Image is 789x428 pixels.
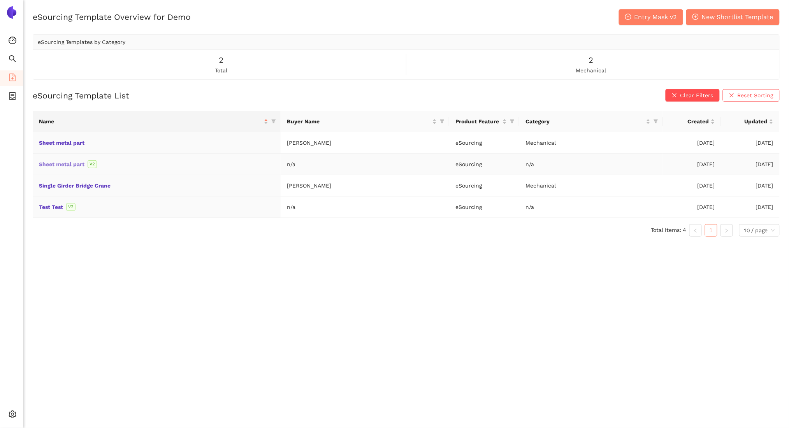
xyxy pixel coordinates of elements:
[686,9,780,25] button: plus-circleNew Shortlist Template
[449,111,519,132] th: this column's title is Product Feature,this column is sortable
[449,196,519,218] td: eSourcing
[663,154,721,175] td: [DATE]
[287,117,431,126] span: Buyer Name
[88,160,97,168] span: V2
[9,71,16,86] span: file-add
[519,111,663,132] th: this column's title is Category,this column is sortable
[729,93,735,99] span: close
[724,228,729,233] span: right
[281,196,449,218] td: n/a
[519,196,663,218] td: n/a
[672,93,677,99] span: close
[519,154,663,175] td: n/a
[721,132,780,154] td: [DATE]
[721,196,780,218] td: [DATE]
[576,66,606,75] span: mechanical
[438,116,446,127] span: filter
[281,154,449,175] td: n/a
[721,111,780,132] th: this column's title is Updated,this column is sortable
[38,39,125,45] span: eSourcing Templates by Category
[9,89,16,105] span: container
[449,132,519,154] td: eSourcing
[721,154,780,175] td: [DATE]
[702,12,773,22] span: New Shortlist Template
[654,119,658,124] span: filter
[669,117,709,126] span: Created
[727,117,768,126] span: Updated
[5,6,18,19] img: Logo
[589,54,594,66] span: 2
[666,89,720,102] button: closeClear Filters
[519,175,663,196] td: Mechanical
[619,9,683,25] button: plus-circleEntry Mask v2
[281,132,449,154] td: [PERSON_NAME]
[508,116,516,127] span: filter
[738,91,773,100] span: Reset Sorting
[652,116,660,127] span: filter
[66,203,76,211] span: V2
[723,89,780,102] button: closeReset Sorting
[634,12,677,22] span: Entry Mask v2
[449,175,519,196] td: eSourcing
[270,116,278,127] span: filter
[625,14,631,21] span: plus-circle
[739,224,780,237] div: Page Size
[663,111,721,132] th: this column's title is Created,this column is sortable
[689,224,702,237] li: Previous Page
[519,132,663,154] td: Mechanical
[663,132,721,154] td: [DATE]
[39,117,262,126] span: Name
[33,11,191,23] h2: eSourcing Template Overview for Demo
[663,175,721,196] td: [DATE]
[281,175,449,196] td: [PERSON_NAME]
[689,224,702,237] button: left
[510,119,515,124] span: filter
[525,117,645,126] span: Category
[680,91,713,100] span: Clear Filters
[440,119,445,124] span: filter
[281,111,449,132] th: this column's title is Buyer Name,this column is sortable
[705,224,717,237] li: 1
[219,54,223,66] span: 2
[651,224,686,237] li: Total items: 4
[720,224,733,237] button: right
[693,228,698,233] span: left
[705,225,717,236] a: 1
[663,196,721,218] td: [DATE]
[9,408,16,423] span: setting
[744,225,775,236] span: 10 / page
[271,119,276,124] span: filter
[449,154,519,175] td: eSourcing
[721,175,780,196] td: [DATE]
[455,117,501,126] span: Product Feature
[9,52,16,68] span: search
[33,90,129,101] h2: eSourcing Template List
[692,14,699,21] span: plus-circle
[9,33,16,49] span: dashboard
[215,66,227,75] span: total
[720,224,733,237] li: Next Page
